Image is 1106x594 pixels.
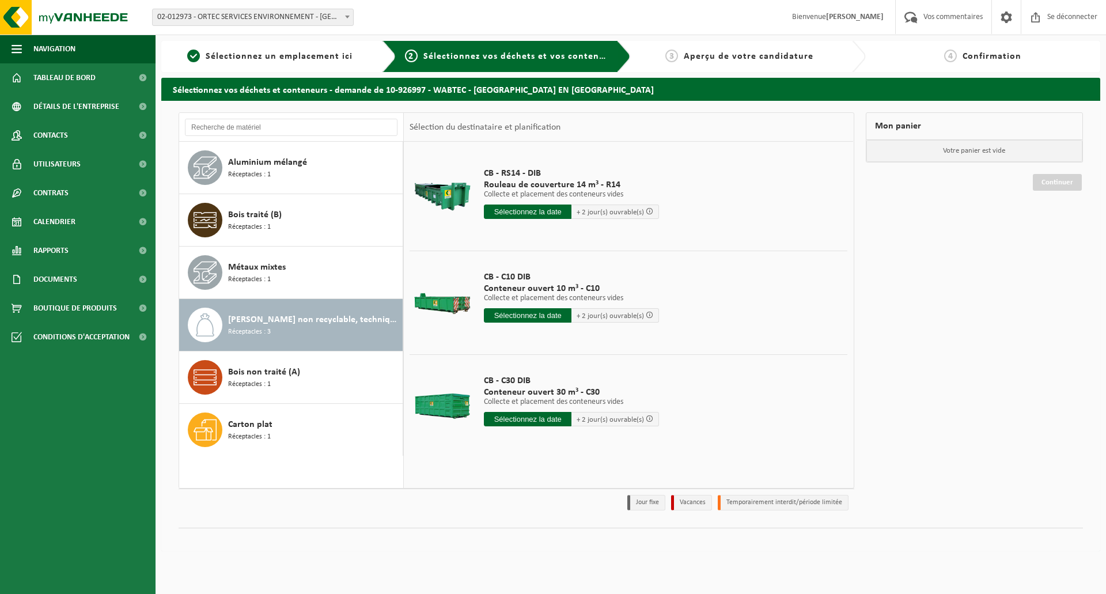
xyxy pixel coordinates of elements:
[726,499,842,506] font: Temporairement interdit/période limitée
[636,499,659,506] font: Jour fixe
[228,381,271,388] font: Réceptacles : 1
[206,52,353,61] font: Sélectionnez un emplacement ici
[228,433,271,440] font: Réceptacles : 1
[33,45,75,54] font: Navigation
[228,263,286,272] font: Métaux mixtes
[875,122,921,131] font: Mon panier
[680,499,706,506] font: Vacances
[179,351,403,404] button: Bois non traité (A) Réceptacles : 1
[484,284,600,293] font: Conteneur ouvert 10 m³ - C10
[179,247,403,299] button: Métaux mixtes Réceptacles : 1
[484,398,623,406] font: Collecte et placement des conteneurs vides
[943,147,1005,154] font: Votre panier est vide
[179,299,403,351] button: [PERSON_NAME] non recyclable, techniquement incombustible (combustible) Réceptacles : 3
[33,160,81,169] font: Utilisateurs
[228,315,534,324] font: [PERSON_NAME] non recyclable, techniquement incombustible (combustible)
[179,142,403,194] button: Aluminium mélangé Réceptacles : 1
[153,9,353,25] span: 02-012973 - ORTEC SERVICES ENVIRONNEMENT - AMIENS
[228,224,271,230] font: Réceptacles : 1
[963,52,1021,61] font: Confirmation
[228,210,282,220] font: Bois traité (B)
[191,52,196,61] font: 1
[228,171,271,178] font: Réceptacles : 1
[484,308,571,323] input: Sélectionnez la date
[33,218,75,226] font: Calendrier
[33,333,130,342] font: Conditions d'acceptation
[484,388,600,397] font: Conteneur ouvert 30 m³ - C30
[408,52,414,61] font: 2
[577,416,644,423] font: + 2 jour(s) ouvrable(s)
[410,123,560,132] font: Sélection du destinataire et planification
[484,412,571,426] input: Sélectionnez la date
[484,376,531,385] font: CB - C30 DIB
[923,13,983,21] font: Vos commentaires
[577,209,644,216] font: + 2 jour(s) ouvrable(s)
[484,205,571,219] input: Sélectionnez la date
[484,169,541,178] font: CB - RS14 - DIB
[484,294,623,302] font: Collecte et placement des conteneurs vides
[228,420,272,429] font: Carton plat
[228,158,307,167] font: Aluminium mélangé
[228,328,271,335] font: Réceptacles : 3
[484,273,531,282] font: CB - C10 DIB
[684,52,813,61] font: Aperçu de votre candidature
[1041,179,1073,186] font: Continuer
[152,9,354,26] span: 02-012973 - ORTEC SERVICES ENVIRONNEMENT - AMIENS
[33,189,69,198] font: Contrats
[179,404,403,456] button: Carton plat Réceptacles : 1
[228,368,300,377] font: Bois non traité (A)
[33,275,77,284] font: Documents
[33,247,69,255] font: Rapports
[484,190,623,199] font: Collecte et placement des conteneurs vides
[33,103,119,111] font: Détails de l'entreprise
[1047,13,1097,21] font: Se déconnecter
[228,276,271,283] font: Réceptacles : 1
[157,13,390,21] font: 02-012973 - ORTEC SERVICES ENVIRONNEMENT - [GEOGRAPHIC_DATA]
[948,52,953,61] font: 4
[826,13,884,21] font: [PERSON_NAME]
[33,304,117,313] font: Boutique de produits
[33,131,68,140] font: Contacts
[1033,174,1082,191] a: Continuer
[33,74,96,82] font: Tableau de bord
[577,312,644,320] font: + 2 jour(s) ouvrable(s)
[423,52,618,61] font: Sélectionnez vos déchets et vos conteneurs
[179,194,403,247] button: Bois traité (B) Réceptacles : 1
[173,86,654,95] font: Sélectionnez vos déchets et conteneurs - demande de 10-926997 - WABTEC - [GEOGRAPHIC_DATA] EN [GE...
[185,119,397,136] input: Recherche de matériel
[792,13,826,21] font: Bienvenue
[484,180,620,190] font: Rouleau de couverture 14 m³ - R14
[167,50,373,63] a: 1Sélectionnez un emplacement ici
[669,52,675,61] font: 3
